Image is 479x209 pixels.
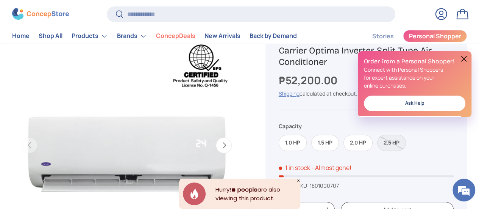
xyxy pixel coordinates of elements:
[409,33,461,39] span: Personal Shopper
[12,28,297,44] nav: Primary
[279,122,302,130] legend: Capacity
[311,163,351,172] p: - Almost gone!
[295,182,339,189] span: |
[296,179,300,182] div: Close
[67,28,112,44] summary: Products
[279,90,300,97] a: Shipping
[364,57,465,66] h2: Order from a Personal Shopper!
[279,73,339,87] strong: ₱52,200.00
[310,182,339,189] span: 1801000707
[377,135,406,151] label: Sold out
[12,8,69,20] img: ConcepStore
[250,29,297,44] a: Back by Demand
[364,96,465,111] a: Ask Help
[364,66,465,90] p: Connect with Personal Shoppers for expert assistance on your online purchases.
[403,30,467,42] a: Personal Shopper
[12,29,30,44] a: Home
[112,28,151,44] summary: Brands
[354,28,467,44] nav: Secondary
[279,90,454,97] div: calculated at checkout.
[156,29,195,44] a: ConcepDeals
[279,45,454,68] h1: Carrier Optima Inverter, Split Type Air Conditioner
[39,29,62,44] a: Shop All
[297,182,309,189] span: SKU:
[204,29,240,44] a: New Arrivals
[372,29,394,44] a: Stories
[279,163,310,172] span: 1 in stock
